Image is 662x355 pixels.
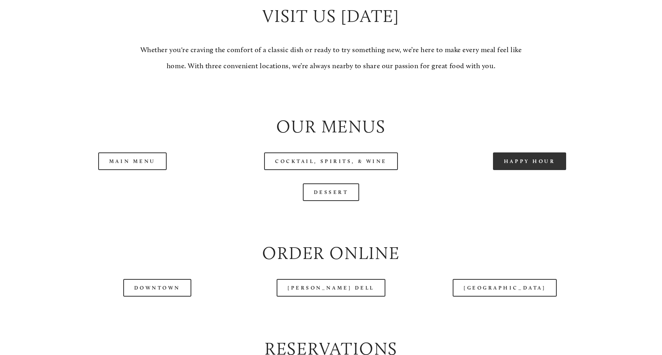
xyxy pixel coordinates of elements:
[493,152,567,170] a: Happy Hour
[303,183,360,201] a: Dessert
[98,152,167,170] a: Main Menu
[264,152,398,170] a: Cocktail, Spirits, & Wine
[453,279,557,297] a: [GEOGRAPHIC_DATA]
[40,114,622,139] h2: Our Menus
[123,279,191,297] a: Downtown
[277,279,385,297] a: [PERSON_NAME] Dell
[40,241,622,266] h2: Order Online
